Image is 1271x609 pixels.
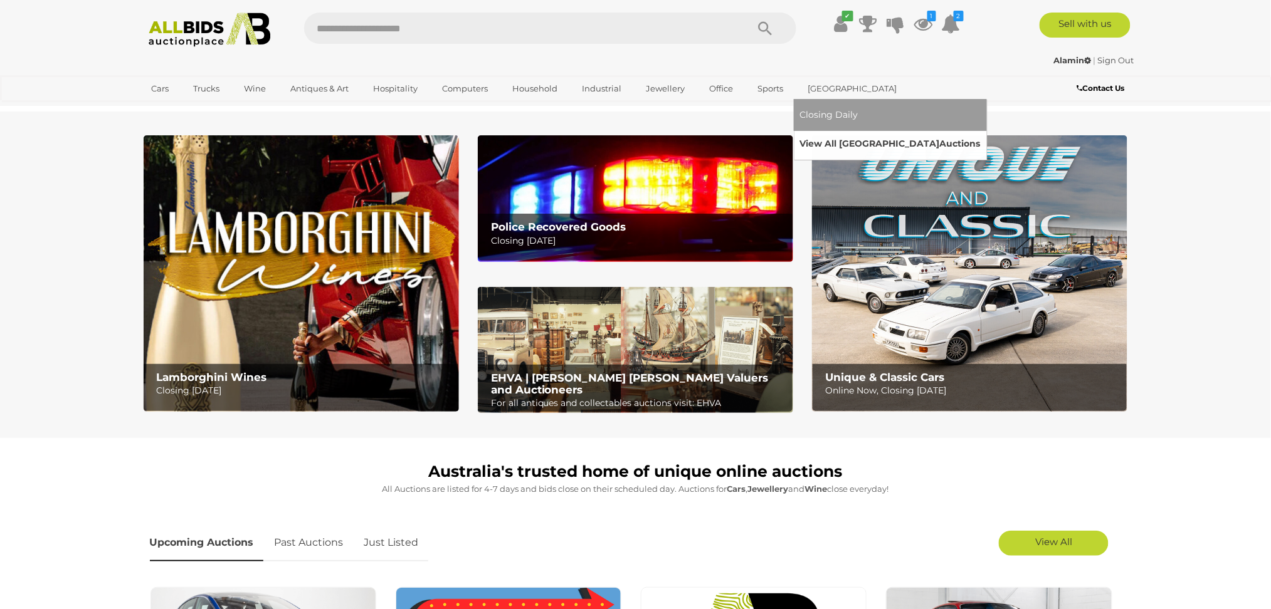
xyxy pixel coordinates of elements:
a: EHVA | Evans Hastings Valuers and Auctioneers EHVA | [PERSON_NAME] [PERSON_NAME] Valuers and Auct... [478,287,793,414]
a: Sell with us [1040,13,1131,38]
a: Antiques & Art [283,78,357,99]
b: Lamborghini Wines [156,371,266,383]
a: Just Listed [355,524,428,561]
b: Unique & Classic Cars [825,371,944,383]
img: Police Recovered Goods [478,135,793,261]
a: View All [999,531,1109,556]
a: Sports [750,78,792,99]
img: Lamborghini Wines [144,135,459,412]
strong: Wine [805,484,828,494]
a: 1 [914,13,933,35]
a: Police Recovered Goods Police Recovered Goods Closing [DATE] [478,135,793,261]
i: ✔ [842,11,853,21]
i: 2 [954,11,964,21]
a: Lamborghini Wines Lamborghini Wines Closing [DATE] [144,135,459,412]
b: EHVA | [PERSON_NAME] [PERSON_NAME] Valuers and Auctioneers [491,372,769,396]
a: Trucks [186,78,228,99]
img: Unique & Classic Cars [812,135,1127,412]
h1: Australia's trusted home of unique online auctions [150,463,1122,481]
a: Wine [236,78,275,99]
p: For all antiques and collectables auctions visit: EHVA [491,395,786,411]
a: Hospitality [366,78,426,99]
a: Cars [144,78,177,99]
a: [GEOGRAPHIC_DATA] [800,78,905,99]
p: Closing [DATE] [491,233,786,249]
a: Past Auctions [265,524,353,561]
strong: Alamin [1054,55,1092,65]
span: View All [1035,536,1072,548]
p: All Auctions are listed for 4-7 days and bids close on their scheduled day. Auctions for , and cl... [150,482,1122,496]
a: Sign Out [1098,55,1134,65]
a: ✔ [831,13,850,35]
a: Computers [435,78,497,99]
a: Upcoming Auctions [150,524,263,561]
a: Household [505,78,566,99]
button: Search [734,13,796,44]
a: Alamin [1054,55,1094,65]
span: | [1094,55,1096,65]
a: 2 [942,13,961,35]
a: Office [702,78,742,99]
img: EHVA | Evans Hastings Valuers and Auctioneers [478,287,793,414]
a: Contact Us [1077,81,1127,95]
a: Industrial [574,78,630,99]
strong: Jewellery [748,484,789,494]
img: Allbids.com.au [142,13,278,47]
strong: Cars [727,484,746,494]
a: Jewellery [638,78,694,99]
p: Closing [DATE] [156,383,451,398]
i: 1 [927,11,936,21]
p: Online Now, Closing [DATE] [825,383,1121,398]
b: Police Recovered Goods [491,221,626,233]
a: Unique & Classic Cars Unique & Classic Cars Online Now, Closing [DATE] [812,135,1127,412]
b: Contact Us [1077,83,1124,93]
